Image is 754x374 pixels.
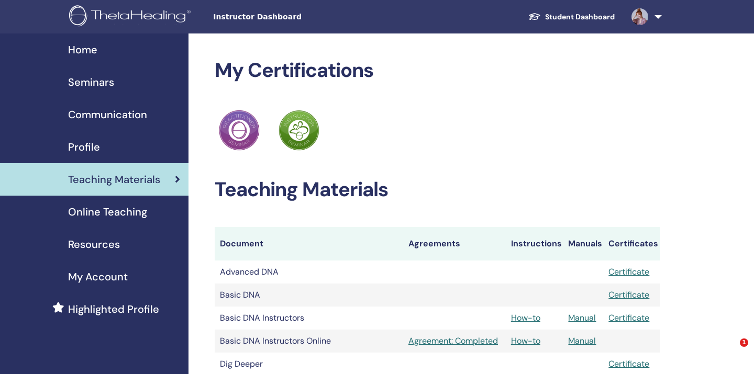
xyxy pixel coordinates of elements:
[608,358,649,369] a: Certificate
[631,8,648,25] img: default.jpg
[68,236,120,252] span: Resources
[563,227,603,260] th: Manuals
[68,172,160,187] span: Teaching Materials
[215,307,403,330] td: Basic DNA Instructors
[68,139,100,155] span: Profile
[215,330,403,353] td: Basic DNA Instructors Online
[279,110,319,151] img: Practitioner
[568,312,596,323] a: Manual
[603,227,660,260] th: Certificates
[215,227,403,260] th: Document
[69,5,194,29] img: logo.png
[511,335,540,346] a: How-to
[68,107,147,122] span: Communication
[68,269,128,285] span: My Account
[511,312,540,323] a: How-to
[568,335,596,346] a: Manual
[608,289,649,300] a: Certificate
[215,59,660,83] h2: My Certifications
[68,204,147,220] span: Online Teaching
[528,12,541,21] img: graduation-cap-white.svg
[215,178,660,202] h2: Teaching Materials
[213,12,370,22] span: Instructor Dashboard
[608,312,649,323] a: Certificate
[68,301,159,317] span: Highlighted Profile
[408,335,501,347] a: Agreement: Completed
[215,260,403,284] td: Advanced DNA
[740,338,748,347] span: 1
[219,110,260,151] img: Practitioner
[506,227,563,260] th: Instructions
[68,42,97,58] span: Home
[403,227,506,260] th: Agreements
[520,7,623,27] a: Student Dashboard
[608,266,649,277] a: Certificate
[718,338,744,364] iframe: Intercom live chat
[68,74,114,90] span: Seminars
[215,284,403,307] td: Basic DNA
